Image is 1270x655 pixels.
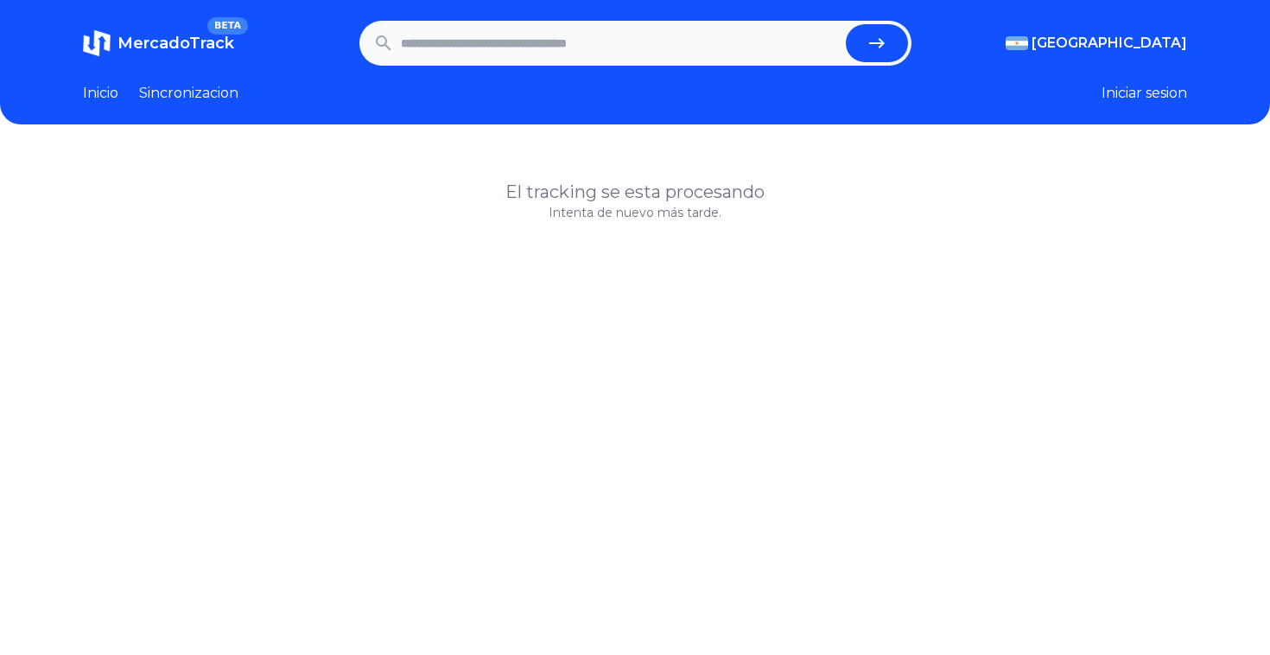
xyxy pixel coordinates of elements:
[1006,33,1187,54] button: [GEOGRAPHIC_DATA]
[117,34,234,53] span: MercadoTrack
[207,17,248,35] span: BETA
[83,29,234,57] a: MercadoTrackBETA
[139,83,238,104] a: Sincronizacion
[83,29,111,57] img: MercadoTrack
[1032,33,1187,54] span: [GEOGRAPHIC_DATA]
[83,83,118,104] a: Inicio
[1006,36,1028,50] img: Argentina
[83,180,1187,204] h1: El tracking se esta procesando
[1102,83,1187,104] button: Iniciar sesion
[83,204,1187,221] p: Intenta de nuevo más tarde.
